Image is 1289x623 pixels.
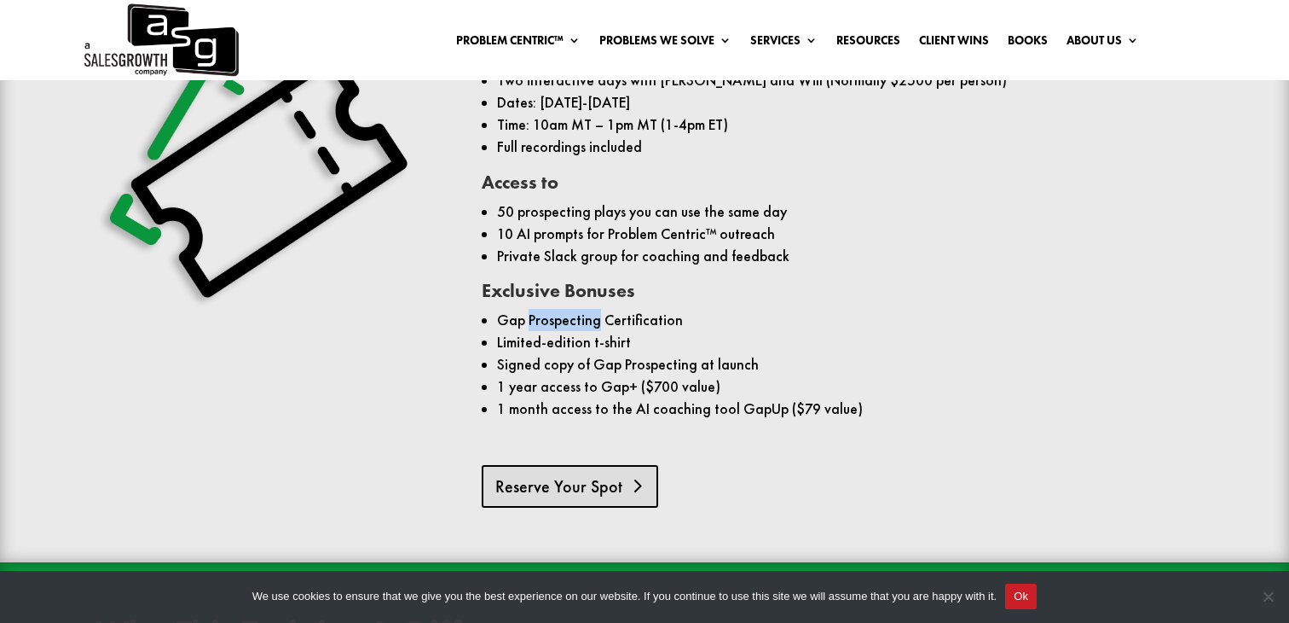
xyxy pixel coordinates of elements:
a: Resources [836,34,900,53]
a: Problems We Solve [599,34,731,53]
li: Time: 10am MT – 1pm MT (1-4pm ET) [497,114,1194,136]
a: Problem Centric™ [456,34,581,53]
li: Gap Prospecting Certification [497,309,1194,331]
li: 1 month access to the AI coaching tool GapUp ($79 value) [497,398,1194,420]
a: Client Wins [919,34,989,53]
a: Reserve Your Spot [482,465,658,508]
button: Ok [1005,584,1037,609]
span: We use cookies to ensure that we give you the best experience on our website. If you continue to ... [252,588,997,605]
li: Private Slack group for coaching and feedback [497,245,1194,267]
li: Dates: [DATE]-[DATE] [497,91,1194,114]
li: Two interactive days with [PERSON_NAME] and Will (Normally $2500 per person) [497,69,1194,91]
a: Books [1008,34,1048,53]
h3: Exclusive Bonuses [482,282,1194,309]
li: 50 prospecting plays you can use the same day [497,201,1194,223]
li: 10 AI prompts for Problem Centric™ outreach [497,223,1194,245]
a: Services [750,34,818,53]
li: Signed copy of Gap Prospecting at launch [497,353,1194,376]
a: About Us [1066,34,1139,53]
span: Limited-edition t-shirt [497,333,631,352]
span: No [1259,588,1276,605]
li: 1 year access to Gap+ ($700 value) [497,376,1194,398]
span: Full recordings included [497,137,642,156]
h3: Access to [482,173,1194,201]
